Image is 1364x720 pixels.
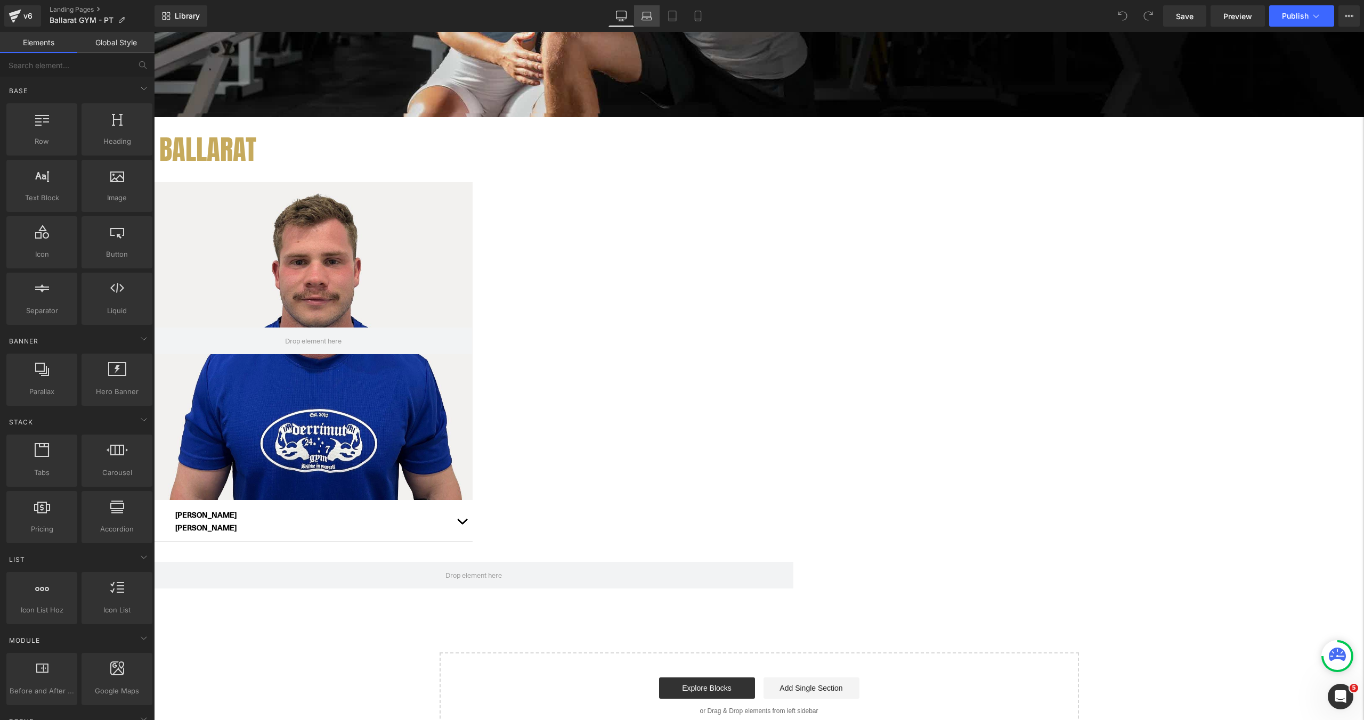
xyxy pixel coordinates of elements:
[85,523,149,535] span: Accordion
[10,467,74,478] span: Tabs
[85,467,149,478] span: Carousel
[50,5,155,14] a: Landing Pages
[10,249,74,260] span: Icon
[10,192,74,203] span: Text Block
[10,604,74,616] span: Icon List Hoz
[85,386,149,397] span: Hero Banner
[10,685,74,697] span: Before and After Images
[175,11,200,21] span: Library
[77,32,155,53] a: Global Style
[1269,5,1334,27] button: Publish
[10,305,74,316] span: Separator
[1328,684,1353,709] iframe: Intercom live chat
[660,5,685,27] a: Tablet
[155,5,207,27] a: New Library
[85,685,149,697] span: Google Maps
[50,16,113,24] span: Ballarat GYM - PT
[10,523,74,535] span: Pricing
[85,192,149,203] span: Image
[608,5,634,27] a: Desktop
[8,635,41,645] span: Module
[8,86,29,96] span: Base
[685,5,711,27] a: Mobile
[85,305,149,316] span: Liquid
[634,5,660,27] a: Laptop
[85,136,149,147] span: Heading
[1350,684,1358,692] span: 5
[1138,5,1159,27] button: Redo
[8,554,26,564] span: List
[10,386,74,397] span: Parallax
[10,136,74,147] span: Row
[85,249,149,260] span: Button
[1211,5,1265,27] a: Preview
[1112,5,1133,27] button: Undo
[1176,11,1193,22] span: Save
[21,9,35,23] div: v6
[8,336,39,346] span: Banner
[4,5,41,27] a: v6
[1223,11,1252,22] span: Preview
[1282,12,1309,20] span: Publish
[8,417,34,427] span: Stack
[85,604,149,616] span: Icon List
[1338,5,1360,27] button: More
